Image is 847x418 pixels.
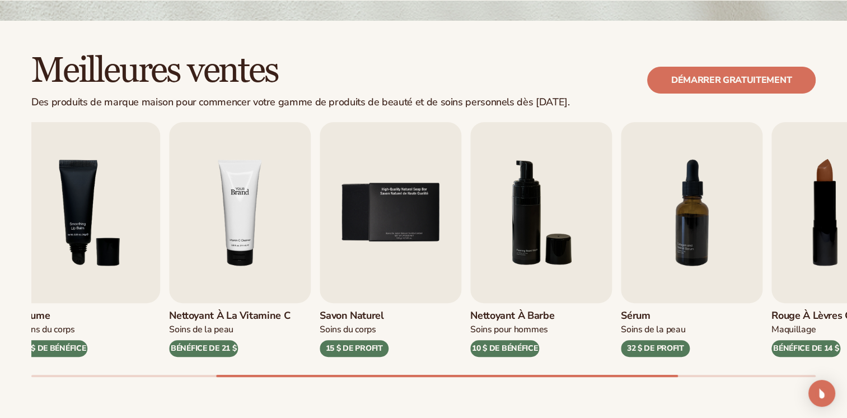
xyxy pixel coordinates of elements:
div: Soins pour hommes [470,324,554,336]
div: BÉNÉFICE DE 21 $ [169,340,238,357]
div: 10 $ DE BÉNÉFICE [470,340,539,357]
div: 15 $ DE PROFIT [320,340,389,357]
div: Soins du corps [320,324,389,336]
div: Ouvrez Intercom Messenger [808,380,835,407]
img: Image Shopify 5 [169,122,311,303]
h3: Nettoyant à la vitamine C [169,310,290,322]
h3: Savon naturel [320,310,389,322]
a: 3 / 9 [18,122,160,357]
div: Soins de la peau [621,324,690,336]
a: 7 / 9 [621,122,762,357]
a: 4 / 9 [169,122,311,357]
div: Des produits de marque maison pour commencer votre gamme de produits de beauté et de soins person... [31,96,569,109]
div: BÉNÉFICE DE 14 $ [771,340,840,357]
h3: Sérum [621,310,690,322]
div: Soins du corps [18,324,87,336]
a: 5 / 9 [320,122,461,357]
a: 6 / 9 [470,122,612,357]
h3: Nettoyant à barbe [470,310,554,322]
div: 32 $ DE PROFIT [621,340,690,357]
div: Soins de la peau [169,324,290,336]
a: Démarrer gratuitement [647,67,816,94]
h3: Baume [18,310,87,322]
div: 12 $ DE BÉNÉFICE [18,340,87,357]
h2: Meilleures ventes [31,52,569,90]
